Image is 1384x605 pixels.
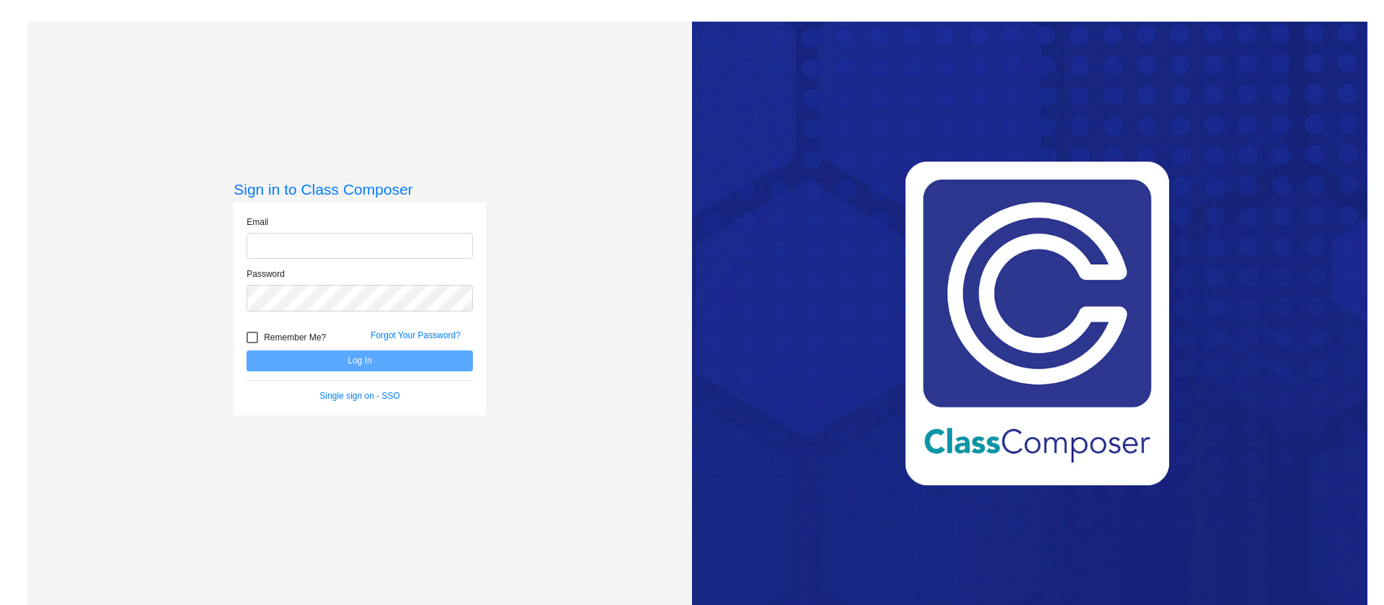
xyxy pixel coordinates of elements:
[247,268,285,281] label: Password
[320,391,400,401] a: Single sign on - SSO
[247,216,268,229] label: Email
[264,329,326,346] span: Remember Me?
[234,180,486,198] h3: Sign in to Class Composer
[247,350,473,371] button: Log In
[371,330,461,340] a: Forgot Your Password?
